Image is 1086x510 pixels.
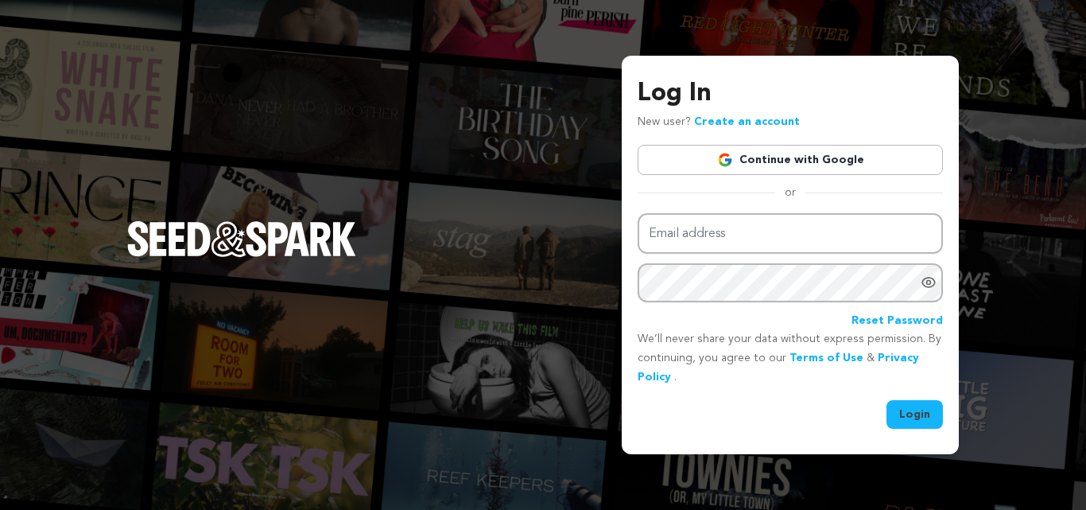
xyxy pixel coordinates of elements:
[694,116,800,127] a: Create an account
[638,75,943,113] h3: Log In
[127,221,356,288] a: Seed&Spark Homepage
[921,274,937,290] a: Show password as plain text. Warning: this will display your password on the screen.
[638,145,943,175] a: Continue with Google
[638,113,800,132] p: New user?
[127,221,356,256] img: Seed&Spark Logo
[638,213,943,254] input: Email address
[717,152,733,168] img: Google logo
[851,312,943,331] a: Reset Password
[775,185,805,200] span: or
[638,330,943,387] p: We’ll never share your data without express permission. By continuing, you agree to our & .
[638,352,919,383] a: Privacy Policy
[789,352,863,364] a: Terms of Use
[886,400,943,429] button: Login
